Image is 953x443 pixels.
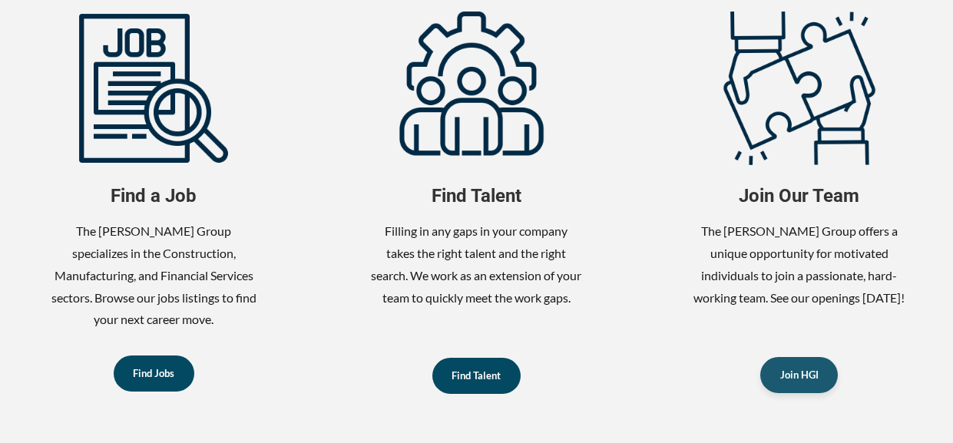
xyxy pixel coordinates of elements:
[432,358,521,394] a: Find Talent
[370,220,582,309] p: Filling in any gaps in your company takes the right talent and the right search. We work as an ex...
[48,184,260,208] span: Find a Job
[48,220,260,331] p: The [PERSON_NAME] Group specializes in the Construction, Manufacturing, and Financial Services se...
[133,369,174,379] span: Find Jobs
[452,371,501,381] span: Find Talent
[693,220,905,309] p: The [PERSON_NAME] Group offers a unique opportunity for motivated individuals to join a passionat...
[370,184,582,208] span: Find Talent
[114,355,194,392] a: Find Jobs
[693,184,905,208] span: Join Our Team
[760,357,838,393] a: Join HGI
[780,370,819,380] span: Join HGI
